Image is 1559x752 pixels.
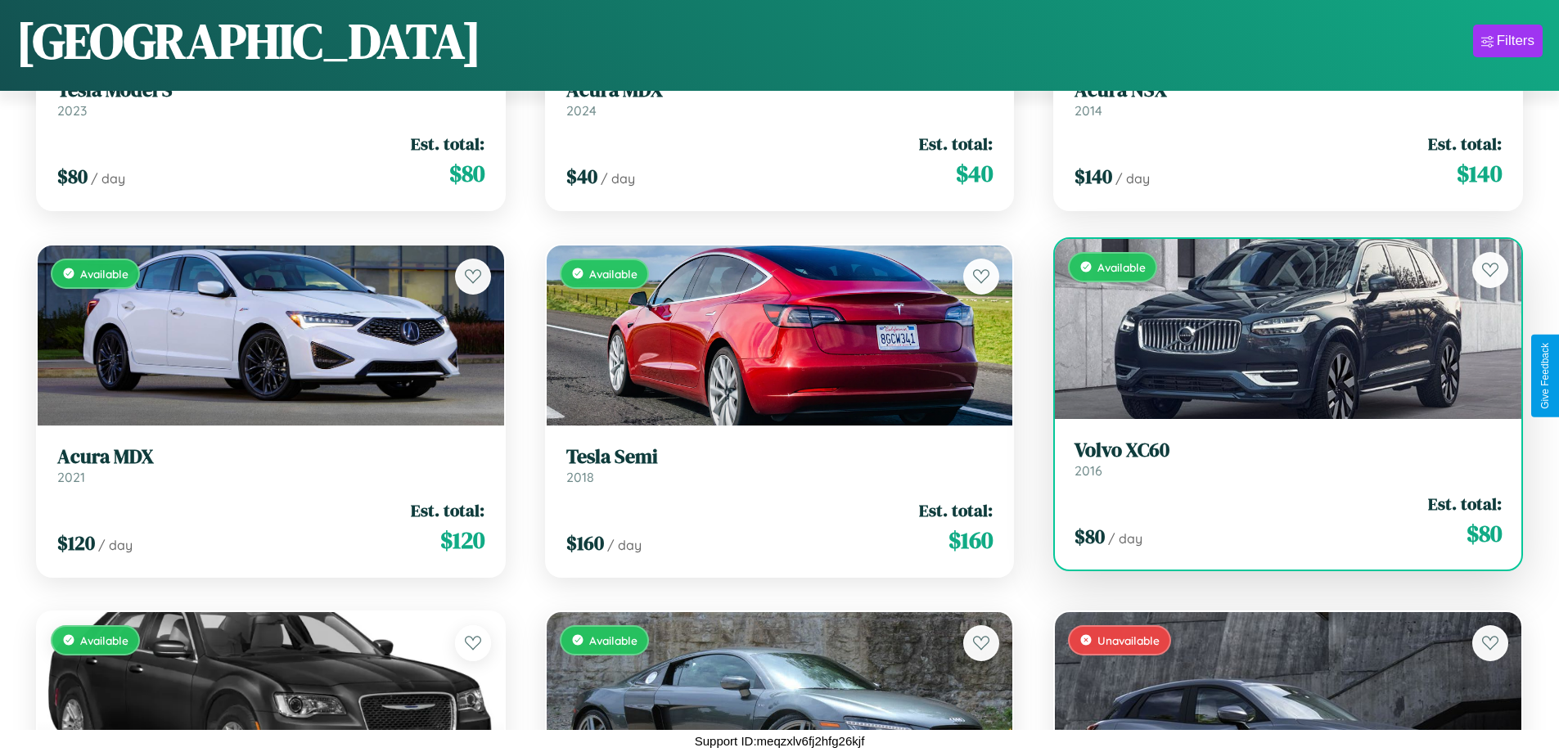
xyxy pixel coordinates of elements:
span: / day [601,170,635,187]
p: Support ID: meqzxlv6fj2hfg26kjf [695,730,865,752]
span: 2024 [566,102,597,119]
a: Volvo XC602016 [1075,439,1502,479]
span: Est. total: [1428,132,1502,155]
span: / day [98,537,133,553]
span: $ 80 [57,163,88,190]
span: / day [607,537,642,553]
span: Available [589,633,638,647]
span: $ 160 [566,529,604,556]
span: Est. total: [919,498,993,522]
span: $ 80 [449,157,484,190]
span: Est. total: [1428,492,1502,516]
span: 2021 [57,469,85,485]
span: 2016 [1075,462,1102,479]
span: $ 40 [566,163,597,190]
h3: Acura MDX [566,79,994,102]
span: Available [80,633,128,647]
span: / day [91,170,125,187]
span: $ 80 [1075,523,1105,550]
span: Est. total: [919,132,993,155]
span: $ 140 [1457,157,1502,190]
span: $ 40 [956,157,993,190]
span: Est. total: [411,132,484,155]
span: 2014 [1075,102,1102,119]
h3: Acura MDX [57,445,484,469]
h3: Tesla Model S [57,79,484,102]
span: $ 140 [1075,163,1112,190]
h1: [GEOGRAPHIC_DATA] [16,7,481,74]
div: Filters [1497,33,1534,49]
span: 2018 [566,469,594,485]
h3: Acura NSX [1075,79,1502,102]
a: Tesla Model S2023 [57,79,484,119]
span: Available [80,267,128,281]
span: $ 120 [57,529,95,556]
span: Est. total: [411,498,484,522]
button: Filters [1473,25,1543,57]
span: Available [1097,260,1146,274]
span: Available [589,267,638,281]
span: / day [1115,170,1150,187]
span: 2023 [57,102,87,119]
a: Acura MDX2021 [57,445,484,485]
a: Tesla Semi2018 [566,445,994,485]
div: Give Feedback [1539,343,1551,409]
span: Unavailable [1097,633,1160,647]
span: $ 120 [440,524,484,556]
a: Acura MDX2024 [566,79,994,119]
h3: Tesla Semi [566,445,994,469]
h3: Volvo XC60 [1075,439,1502,462]
span: $ 160 [948,524,993,556]
a: Acura NSX2014 [1075,79,1502,119]
span: / day [1108,530,1142,547]
span: $ 80 [1467,517,1502,550]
